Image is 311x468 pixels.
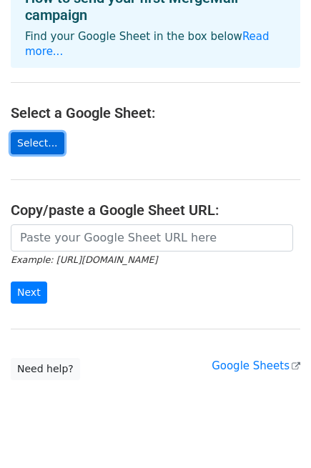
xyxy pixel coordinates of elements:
small: Example: [URL][DOMAIN_NAME] [11,254,157,265]
a: Read more... [25,30,270,58]
a: Google Sheets [212,359,300,372]
a: Select... [11,132,64,154]
input: Next [11,282,47,304]
h4: Select a Google Sheet: [11,104,300,121]
input: Paste your Google Sheet URL here [11,224,293,252]
h4: Copy/paste a Google Sheet URL: [11,201,300,219]
a: Need help? [11,358,80,380]
iframe: Chat Widget [240,399,311,468]
p: Find your Google Sheet in the box below [25,29,286,59]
